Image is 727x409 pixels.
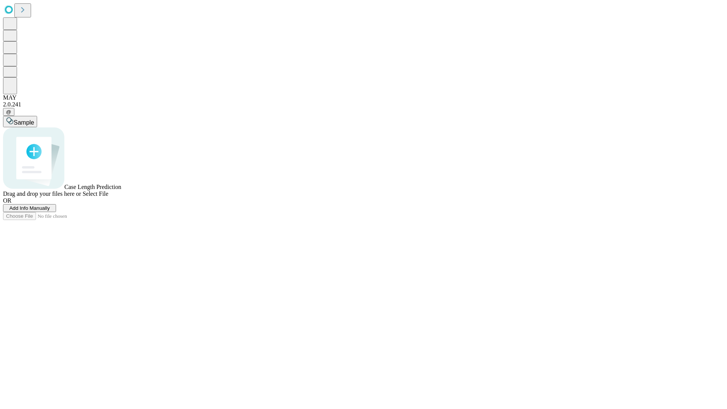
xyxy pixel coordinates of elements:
div: 2.0.241 [3,101,724,108]
span: @ [6,109,11,115]
span: Add Info Manually [9,205,50,211]
span: Drag and drop your files here or [3,190,81,197]
button: @ [3,108,14,116]
span: Select File [83,190,108,197]
span: Case Length Prediction [64,184,121,190]
span: Sample [14,119,34,126]
button: Sample [3,116,37,127]
button: Add Info Manually [3,204,56,212]
div: MAY [3,94,724,101]
span: OR [3,197,11,204]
